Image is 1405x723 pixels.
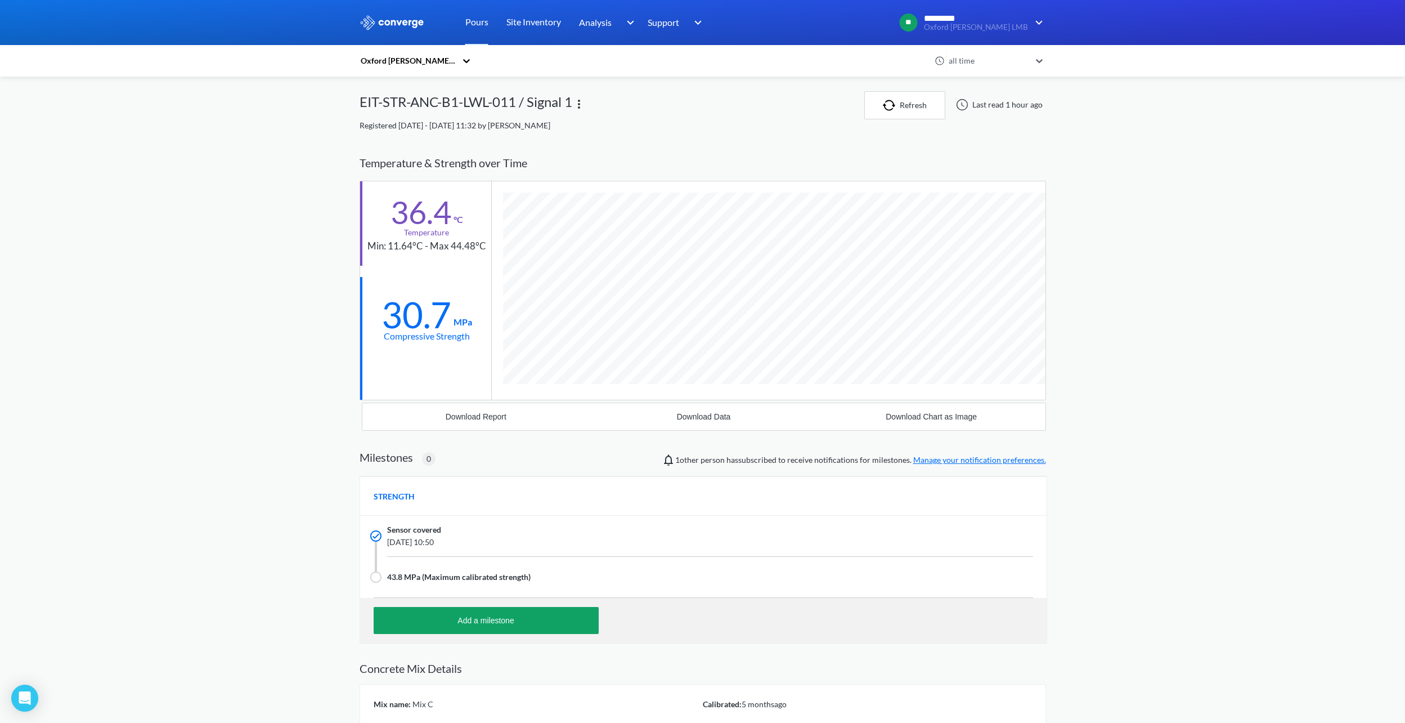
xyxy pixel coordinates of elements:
[387,524,441,536] span: Sensor covered
[1028,16,1046,29] img: downArrow.svg
[590,403,818,430] button: Download Data
[677,412,731,421] div: Download Data
[374,607,599,634] button: Add a milestone
[687,16,705,29] img: downArrow.svg
[360,120,550,130] span: Registered [DATE] - [DATE] 11:32 by [PERSON_NAME]
[703,699,742,709] span: Calibrated:
[374,699,411,709] span: Mix name:
[886,412,977,421] div: Download Chart as Image
[572,97,586,111] img: more.svg
[362,403,590,430] button: Download Report
[360,91,572,119] div: EIT-STR-ANC-B1-LWL-011 / Signal 1
[360,55,456,67] div: Oxford [PERSON_NAME] LMB
[427,453,431,465] span: 0
[404,226,449,239] div: Temperature
[390,198,451,226] div: 36.4
[381,301,451,329] div: 30.7
[662,453,675,467] img: notifications-icon.svg
[946,55,1030,67] div: all time
[360,450,413,464] h2: Milestones
[924,23,1028,32] span: Oxford [PERSON_NAME] LMB
[675,454,1046,466] span: person has subscribed to receive notifications for milestones.
[11,685,38,712] div: Open Intercom Messenger
[619,16,637,29] img: downArrow.svg
[818,403,1045,430] button: Download Chart as Image
[367,239,486,254] div: Min: 11.64°C - Max 44.48°C
[360,15,425,30] img: logo_ewhite.svg
[360,662,1046,675] h2: Concrete Mix Details
[950,98,1046,111] div: Last read 1 hour ago
[935,56,945,66] img: icon-clock.svg
[384,329,470,343] div: Compressive Strength
[374,490,415,503] span: STRENGTH
[864,91,945,119] button: Refresh
[579,15,612,29] span: Analysis
[446,412,506,421] div: Download Report
[387,571,531,583] span: 43.8 MPa (Maximum calibrated strength)
[913,455,1046,465] a: Manage your notification preferences.
[883,100,900,111] img: icon-refresh.svg
[411,699,433,709] span: Mix C
[360,145,1046,181] div: Temperature & Strength over Time
[387,536,897,548] span: [DATE] 10:50
[648,15,679,29] span: Support
[742,699,787,709] span: 5 months ago
[675,455,699,465] span: Nathan Rogers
